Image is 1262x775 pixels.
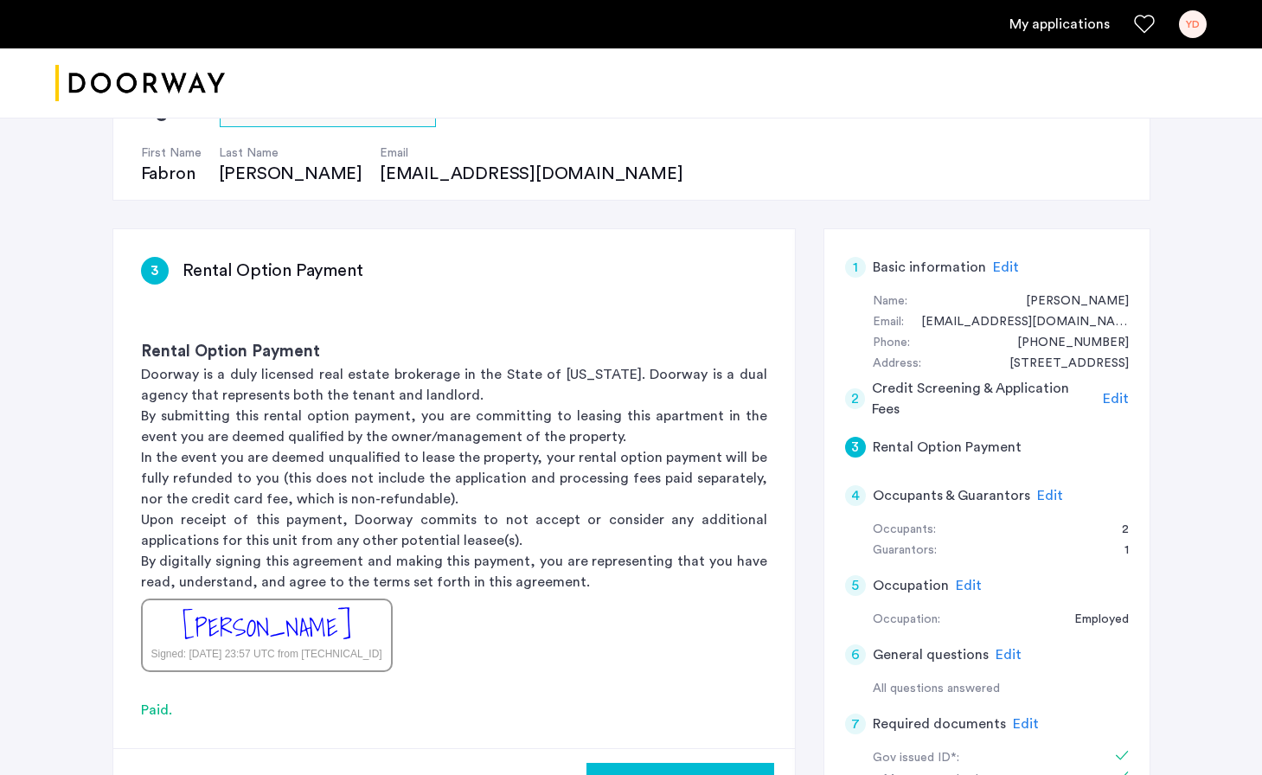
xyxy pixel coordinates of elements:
div: 1 [1107,541,1129,561]
h5: General questions [873,644,989,665]
div: [PERSON_NAME] [219,162,362,186]
p: In the event you are deemed unqualified to lease the property, your rental option payment will be... [141,447,767,509]
div: 2 [1105,520,1129,541]
span: Edit [1103,392,1129,406]
p: By digitally signing this agreement and making this payment, you are representing that you have r... [141,551,767,592]
img: logo [55,51,225,116]
div: Address: [873,354,921,375]
div: 7202 baywood dr [992,354,1129,375]
iframe: chat widget [1189,706,1245,758]
div: Paid. [141,700,767,721]
h5: Basic information [873,257,986,278]
span: Edit [1037,489,1063,503]
div: Phone: [873,333,910,354]
div: 7 [845,714,866,734]
div: 1 [845,257,866,278]
div: [PERSON_NAME] [183,609,351,646]
h5: Required documents [873,714,1006,734]
span: Edit [996,648,1022,662]
div: Email: [873,312,904,333]
h5: Occupation [873,575,949,596]
span: Edit [993,260,1019,274]
div: 4 [845,485,866,506]
div: Guarantors: [873,541,937,561]
div: 5 [845,575,866,596]
div: Yvan Djoumessi [1009,291,1129,312]
div: +12406153545 [1000,333,1129,354]
h5: Credit Screening & Application Fees [872,378,1096,420]
div: yvan122371@gmail.com [904,312,1129,333]
h5: Rental Option Payment [873,437,1022,458]
h3: Rental Option Payment [183,259,363,283]
a: My application [1009,14,1110,35]
h4: Email [380,144,700,162]
h3: Rental Option Payment [141,340,767,364]
h4: Last Name [219,144,362,162]
div: Signed: [DATE] 23:57 UTC from [TECHNICAL_ID] [151,646,382,662]
div: 2 [845,388,866,409]
div: 3 [141,257,169,285]
h5: Occupants & Guarantors [873,485,1030,506]
p: Upon receipt of this payment, Doorway commits to not accept or consider any additional applicatio... [141,509,767,551]
a: Favorites [1134,14,1155,35]
div: Name: [873,291,907,312]
span: Edit [1013,717,1039,731]
div: 3 [845,437,866,458]
span: Edit [956,579,982,592]
p: By submitting this rental option payment, you are committing to leasing this apartment in the eve... [141,406,767,447]
div: All questions answered [873,679,1129,700]
div: Gov issued ID*: [873,748,1091,769]
div: Fabron [141,162,202,186]
div: [EMAIL_ADDRESS][DOMAIN_NAME] [380,162,700,186]
p: Doorway is a duly licensed real estate brokerage in the State of [US_STATE]. Doorway is a dual ag... [141,364,767,406]
div: YD [1179,10,1207,38]
div: Occupation: [873,610,940,631]
div: Employed [1057,610,1129,631]
div: Occupants: [873,520,936,541]
h4: First Name [141,144,202,162]
div: 6 [845,644,866,665]
a: Cazamio logo [55,51,225,116]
